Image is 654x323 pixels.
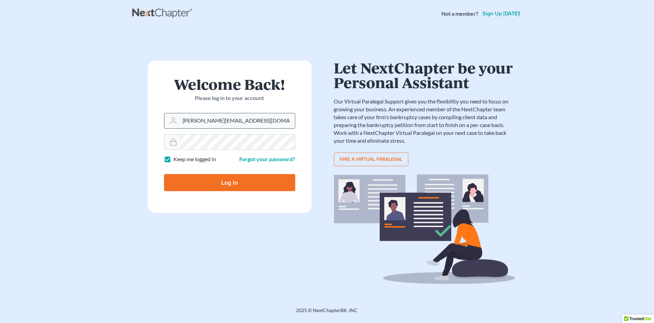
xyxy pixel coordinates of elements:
a: Hire a virtual paralegal [334,153,409,166]
a: Sign up [DATE]! [481,11,522,16]
label: Keep me logged in [174,155,216,163]
h1: Welcome Back! [164,77,295,92]
a: Forgot your password? [240,156,295,162]
p: Please log in to your account [164,94,295,102]
div: 2025 © NextChapterBK, INC [132,307,522,319]
input: Log In [164,174,295,191]
strong: Not a member? [442,10,479,18]
input: Email Address [180,113,295,128]
h1: Let NextChapter be your Personal Assistant [334,60,515,89]
img: virtual_paralegal_bg-b12c8cf30858a2b2c02ea913d52db5c468ecc422855d04272ea22d19010d70dc.svg [334,174,515,284]
p: Our Virtual Paralegal Support gives you the flexibility you need to focus on growing your busines... [334,98,515,144]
